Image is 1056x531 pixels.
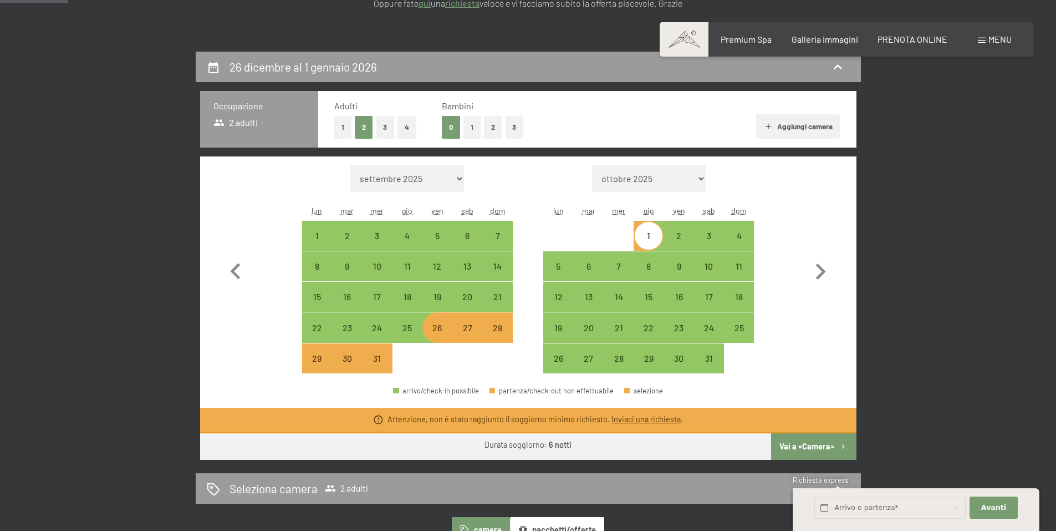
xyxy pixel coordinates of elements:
[213,117,258,129] span: 2 adulti
[394,262,421,290] div: 11
[332,251,362,281] div: arrivo/check-in possibile
[333,262,361,290] div: 9
[664,221,693,251] div: Fri Jan 02 2026
[332,312,362,342] div: Tue Dec 23 2025
[574,343,604,373] div: Tue Jan 27 2026
[605,262,632,290] div: 7
[574,312,604,342] div: Tue Jan 20 2026
[303,292,331,320] div: 15
[363,292,391,320] div: 17
[424,262,451,290] div: 12
[665,292,692,320] div: 16
[575,323,603,351] div: 20
[302,312,332,342] div: arrivo/check-in possibile
[422,312,452,342] div: arrivo/check-in possibile
[634,312,664,342] div: Thu Jan 22 2026
[303,262,331,290] div: 8
[635,354,662,382] div: 29
[664,312,693,342] div: arrivo/check-in possibile
[878,34,947,44] a: PRENOTA ONLINE
[634,343,664,373] div: Thu Jan 29 2026
[665,262,692,290] div: 9
[624,387,663,395] div: selezione
[453,262,481,290] div: 13
[731,206,747,215] abbr: domenica
[220,165,252,374] button: Mese precedente
[452,221,482,251] div: arrivo/check-in possibile
[422,282,452,312] div: arrivo/check-in possibile
[442,100,473,111] span: Bambini
[392,221,422,251] div: arrivo/check-in possibile
[484,116,502,139] button: 2
[804,165,836,374] button: Mese successivo
[392,312,422,342] div: Thu Dec 25 2025
[543,251,573,281] div: arrivo/check-in possibile
[362,282,392,312] div: Wed Dec 17 2025
[355,116,373,139] button: 2
[333,292,361,320] div: 16
[387,414,683,425] div: Attenzione, non è stato raggiunto il soggiorno minimo richiesto. .
[604,282,634,312] div: Wed Jan 14 2026
[422,312,452,342] div: Fri Dec 26 2025
[392,282,422,312] div: Thu Dec 18 2025
[362,343,392,373] div: Wed Dec 31 2025
[988,34,1012,44] span: Menu
[544,354,572,382] div: 26
[302,282,332,312] div: Mon Dec 15 2025
[334,100,358,111] span: Adulti
[694,343,724,373] div: Sat Jan 31 2026
[362,282,392,312] div: arrivo/check-in possibile
[611,414,681,424] a: Inviaci una richiesta
[442,116,460,139] button: 0
[422,251,452,281] div: arrivo/check-in possibile
[605,354,632,382] div: 28
[664,282,693,312] div: Fri Jan 16 2026
[332,251,362,281] div: Tue Dec 09 2025
[725,323,753,351] div: 25
[544,262,572,290] div: 5
[422,282,452,312] div: Fri Dec 19 2025
[664,251,693,281] div: arrivo/check-in possibile
[694,312,724,342] div: arrivo/check-in possibile
[582,206,595,215] abbr: martedì
[453,292,481,320] div: 20
[604,312,634,342] div: arrivo/check-in possibile
[482,312,512,342] div: Sun Dec 28 2025
[482,312,512,342] div: arrivo/check-in possibile
[543,282,573,312] div: arrivo/check-in possibile
[575,262,603,290] div: 6
[605,292,632,320] div: 14
[431,206,443,215] abbr: venerdì
[302,343,332,373] div: arrivo/check-in non effettuabile
[376,116,395,139] button: 3
[340,206,354,215] abbr: martedì
[303,323,331,351] div: 22
[981,503,1006,513] span: Avanti
[724,312,754,342] div: Sun Jan 25 2026
[302,343,332,373] div: Mon Dec 29 2025
[482,221,512,251] div: Sun Dec 07 2025
[792,34,858,44] a: Galleria immagini
[302,221,332,251] div: arrivo/check-in possibile
[452,221,482,251] div: Sat Dec 06 2025
[664,343,693,373] div: Fri Jan 30 2026
[634,251,664,281] div: Thu Jan 08 2026
[793,476,848,484] span: Richiesta express
[574,312,604,342] div: arrivo/check-in possibile
[482,282,512,312] div: arrivo/check-in possibile
[392,312,422,342] div: arrivo/check-in possibile
[302,221,332,251] div: Mon Dec 01 2025
[302,251,332,281] div: Mon Dec 08 2025
[634,312,664,342] div: arrivo/check-in possibile
[695,354,723,382] div: 31
[574,251,604,281] div: Tue Jan 06 2026
[453,231,481,259] div: 6
[332,221,362,251] div: Tue Dec 02 2025
[724,251,754,281] div: Sun Jan 11 2026
[664,221,693,251] div: arrivo/check-in possibile
[452,312,482,342] div: Sat Dec 27 2025
[452,282,482,312] div: Sat Dec 20 2025
[771,433,856,460] button: Vai a «Camera»
[575,354,603,382] div: 27
[392,221,422,251] div: Thu Dec 04 2025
